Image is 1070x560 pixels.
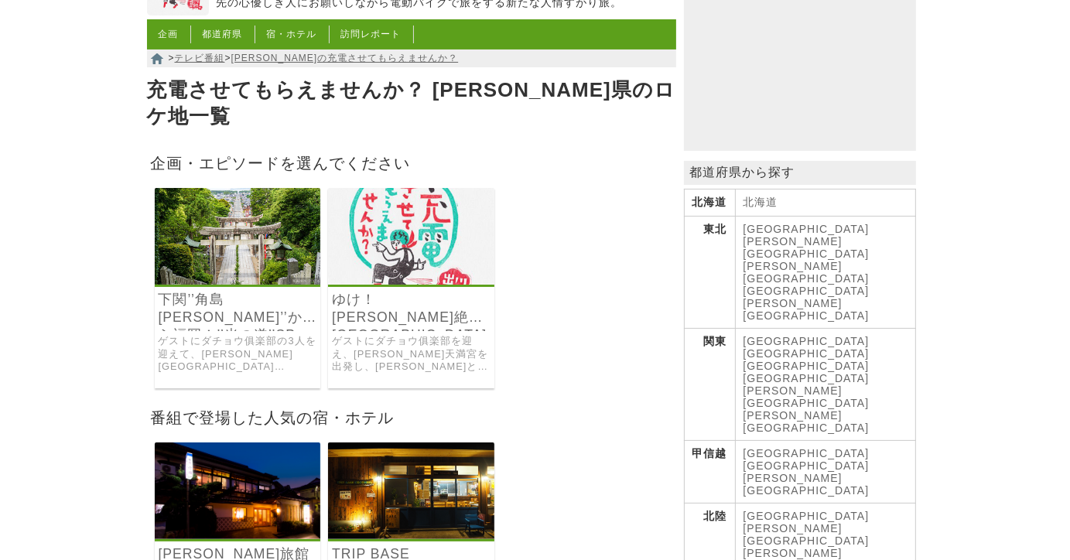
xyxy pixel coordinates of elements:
a: [GEOGRAPHIC_DATA] [744,510,870,522]
nav: > > [147,50,676,67]
a: 企画 [159,29,179,39]
h2: 企画・エピソードを選んでください [147,149,676,176]
a: 都道府県 [203,29,243,39]
a: [PERSON_NAME][GEOGRAPHIC_DATA] [744,235,870,260]
a: [PERSON_NAME][GEOGRAPHIC_DATA] [744,522,870,547]
a: ゲストにダチョウ俱楽部の3人を迎えて、[PERSON_NAME][GEOGRAPHIC_DATA][GEOGRAPHIC_DATA][PERSON_NAME]”から[GEOGRAPHIC_DAT... [159,335,317,374]
th: 北海道 [684,190,735,217]
a: [PERSON_NAME]の充電させてもらえませんか？ [231,53,459,63]
a: [PERSON_NAME][GEOGRAPHIC_DATA] [744,384,870,409]
a: [PERSON_NAME][GEOGRAPHIC_DATA] [744,472,870,497]
a: [GEOGRAPHIC_DATA] [744,459,870,472]
a: [GEOGRAPHIC_DATA] [744,372,870,384]
a: テレビ番組 [175,53,225,63]
a: 出川哲朗の充電させてもらえませんか？ [147,5,209,18]
img: TRIP BASE COCONEEL [328,442,494,539]
a: 北海道 [744,196,778,208]
a: 出川哲朗の充電させてもらえませんか？ 美しすぎる下関’’角島大橋’’から関門海峡渡って福岡！奇跡の’’光の道’’145キロ！ですがジモンに竜兵とダチョウが三銃士そろってヤ～バいよヤ～バいよSP [155,274,321,287]
h1: 充電させてもらえませんか？ [PERSON_NAME]県のロケ地一覧 [147,73,676,134]
a: [GEOGRAPHIC_DATA] [744,347,870,360]
a: [PERSON_NAME] [744,409,843,422]
a: [PERSON_NAME][GEOGRAPHIC_DATA] [744,297,870,322]
a: [GEOGRAPHIC_DATA] [744,335,870,347]
p: 都道府県から探す [684,161,916,185]
a: ゆけ！[PERSON_NAME]絶景[GEOGRAPHIC_DATA] [332,291,491,326]
a: 下関’’角島[PERSON_NAME]’’から福岡！’’光の道’’SP [159,291,317,326]
img: 出川哲朗の充電させてもらえませんか？ 美しすぎる下関’’角島大橋’’から関門海峡渡って福岡！奇跡の’’光の道’’145キロ！ですがジモンに竜兵とダチョウが三銃士そろってヤ～バいよヤ～バいよSP [155,188,321,285]
a: ゲストにダチョウ俱楽部を迎え、[PERSON_NAME]天満宮を出発し、[PERSON_NAME]と[GEOGRAPHIC_DATA]を経由して元乃隅神社を目指した[PERSON_NAME]の旅。 [332,335,491,374]
th: 東北 [684,217,735,329]
a: [GEOGRAPHIC_DATA] [744,360,870,372]
a: 訪問レポート [341,29,402,39]
a: 出川哲朗の充電させてもらえませんか？ 行くぞ！山口パワスポ街道！！＜防府天満宮＞から＜秋吉台＞通って＜萩＞へ！ですがダチョウさんがプンプンだ！夕日の超映えスポット神社でヤバいよヤバいよSP [328,274,494,287]
th: 甲信越 [684,441,735,504]
a: 竹園旅館 [155,528,321,541]
a: [GEOGRAPHIC_DATA] [744,422,870,434]
a: TRIP BASE COCONEEL [328,528,494,541]
a: [GEOGRAPHIC_DATA] [744,285,870,297]
img: 出川哲朗の充電させてもらえませんか？ 行くぞ！山口パワスポ街道！！＜防府天満宮＞から＜秋吉台＞通って＜萩＞へ！ですがダチョウさんがプンプンだ！夕日の超映えスポット神社でヤバいよヤバいよSP [328,188,494,285]
a: 宿・ホテル [267,29,317,39]
th: 関東 [684,329,735,441]
h2: 番組で登場した人気の宿・ホテル [147,404,676,431]
a: [GEOGRAPHIC_DATA] [744,223,870,235]
img: 竹園旅館 [155,442,321,539]
a: [GEOGRAPHIC_DATA] [744,447,870,459]
a: [PERSON_NAME][GEOGRAPHIC_DATA] [744,260,870,285]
